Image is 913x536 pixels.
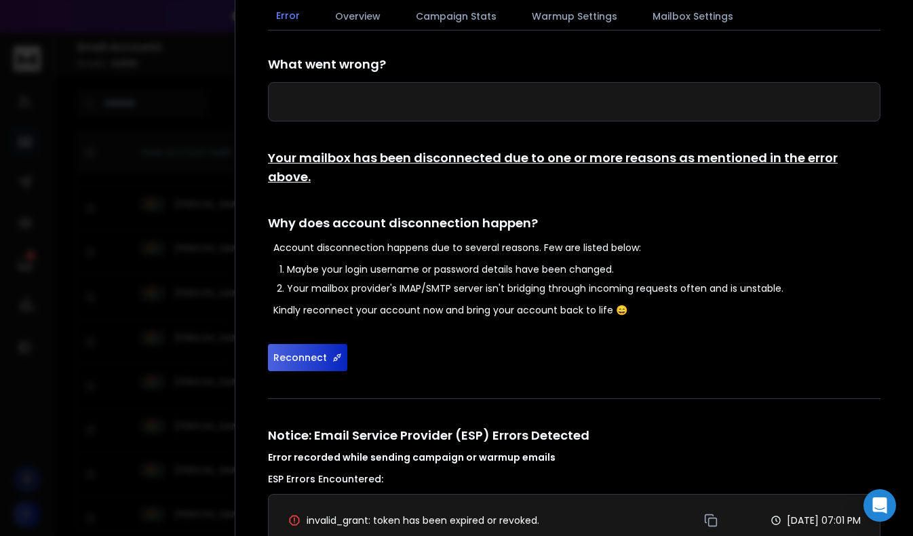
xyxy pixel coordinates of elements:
button: Overview [327,1,389,31]
h1: Notice: Email Service Provider (ESP) Errors Detected [268,426,880,464]
p: [DATE] 07:01 PM [787,514,861,527]
button: Campaign Stats [408,1,505,31]
div: Open Intercom Messenger [863,489,896,522]
li: Maybe your login username or password details have been changed. [287,263,880,276]
h1: Why does account disconnection happen? [268,214,880,233]
span: invalid_grant: token has been expired or revoked. [307,514,539,527]
li: Your mailbox provider's IMAP/SMTP server isn't bridging through incoming requests often and is un... [287,282,880,295]
button: Mailbox Settings [644,1,741,31]
h1: What went wrong? [268,55,880,74]
button: Error [268,1,308,32]
h4: Error recorded while sending campaign or warmup emails [268,451,880,464]
p: Kindly reconnect your account now and bring your account back to life 😄 [273,303,880,317]
button: Warmup Settings [524,1,625,31]
p: Account disconnection happens due to several reasons. Few are listed below: [273,241,880,254]
h1: Your mailbox has been disconnected due to one or more reasons as mentioned in the error above. [268,149,880,187]
h3: ESP Errors Encountered: [268,472,880,486]
button: Reconnect [268,344,347,371]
